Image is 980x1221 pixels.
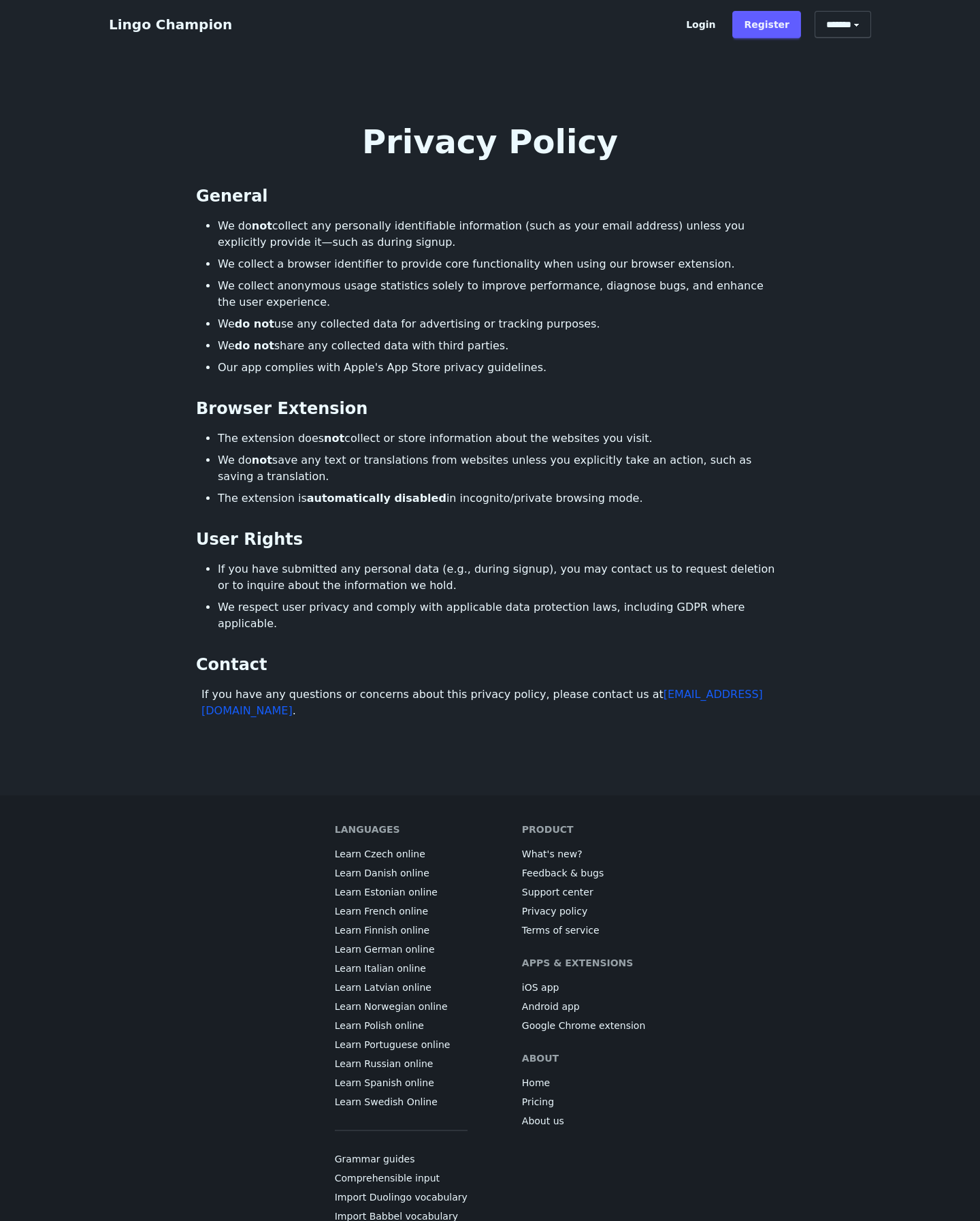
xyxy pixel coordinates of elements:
[196,398,784,419] h2: Browser Extension
[732,11,801,38] a: Register
[522,923,600,937] a: Terms of service
[218,561,784,594] li: If you have submitted any personal data (e.g., during signup), you may contact us to request dele...
[196,528,784,550] h2: User Rights
[522,981,559,994] a: iOS app
[218,452,784,485] li: We do save any text or translations from websites unless you explicitly take an action, such as s...
[335,1152,415,1166] a: Grammar guides
[335,1076,434,1090] a: Learn Spanish online
[218,360,784,376] li: Our app complies with Apple's App Store privacy guidelines.
[335,1000,448,1013] a: Learn Norwegian online
[522,885,593,899] a: Support center
[522,1095,554,1109] a: Pricing
[335,942,435,956] a: Learn German online
[335,1057,434,1071] a: Learn Russian online
[196,125,784,158] h1: Privacy Policy
[335,904,428,918] a: Learn French online
[235,317,274,330] strong: do not
[218,278,784,311] li: We collect anonymous usage statistics solely to improve performance, diagnose bugs, and enhance t...
[307,492,446,505] strong: automatically disabled
[335,823,400,836] h6: Languages
[335,1095,438,1109] a: Learn Swedish Online
[335,1019,424,1032] a: Learn Polish online
[522,866,604,880] a: Feedback & bugs
[335,1171,440,1185] a: Comprehensible input
[201,688,763,717] a: [EMAIL_ADDRESS][DOMAIN_NAME]
[109,16,232,33] a: Lingo Champion
[335,981,431,994] a: Learn Latvian online
[218,490,784,507] li: The extension is in incognito/private browsing mode.
[218,338,784,354] li: We share any collected data with third parties.
[522,1076,550,1090] a: Home
[196,654,784,676] h2: Contact
[522,847,583,861] a: What's new?
[335,1038,451,1051] a: Learn Portuguese online
[522,1114,564,1128] a: About us
[335,847,425,861] a: Learn Czech online
[218,218,784,251] li: We do collect any personally identifiable information (such as your email address) unless you exp...
[218,256,784,272] li: We collect a browser identifier to provide core functionality when using our browser extension.
[674,11,727,38] a: Login
[218,599,784,632] li: We respect user privacy and comply with applicable data protection laws, including GDPR where app...
[218,430,784,447] li: The extension does collect or store information about the websites you visit.
[196,686,784,719] p: If you have any questions or concerns about this privacy policy, please contact us at .
[252,454,272,466] strong: not
[196,185,784,207] h2: General
[335,866,429,880] a: Learn Danish online
[335,962,426,975] a: Learn Italian online
[235,339,274,352] strong: do not
[522,956,634,970] h6: Apps & extensions
[522,823,574,836] h6: Product
[522,1000,580,1013] a: Android app
[522,904,587,918] a: Privacy policy
[252,219,272,232] strong: not
[522,1051,559,1065] h6: About
[218,316,784,332] li: We use any collected data for advertising or tracking purposes.
[335,885,438,899] a: Learn Estonian online
[335,923,429,937] a: Learn Finnish online
[324,432,344,445] strong: not
[522,1019,645,1032] a: Google Chrome extension
[335,1190,468,1204] a: Import Duolingo vocabulary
